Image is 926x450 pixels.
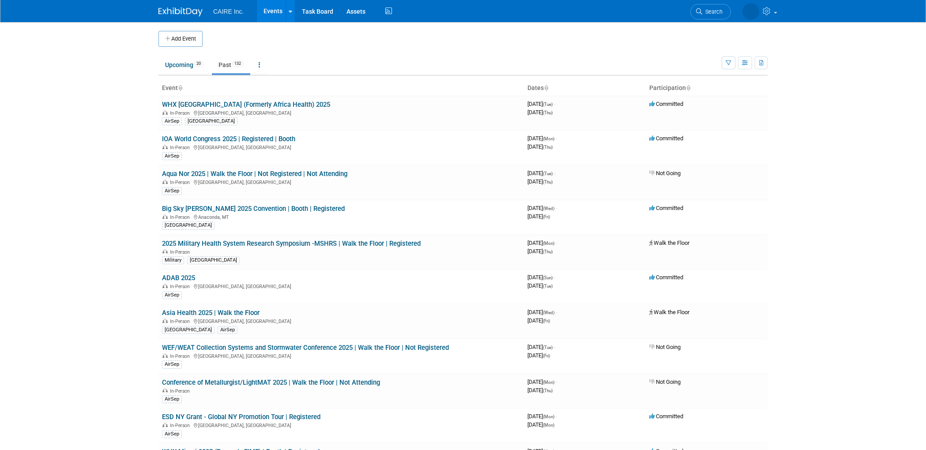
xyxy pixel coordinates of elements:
span: - [556,135,557,142]
button: Add Event [158,31,203,47]
span: (Mon) [543,136,554,141]
div: AirSep [162,117,182,125]
span: [DATE] [527,109,553,116]
img: In-Person Event [162,388,168,393]
span: Walk the Floor [649,309,689,315]
div: AirSep [162,430,182,438]
span: [DATE] [527,379,557,385]
a: 2025 Military Health System Research Symposium -MSHRS | Walk the Floor | Registered [162,240,421,247]
span: Not Going [649,379,681,385]
span: (Mon) [543,414,554,419]
a: Search [690,4,731,19]
span: - [556,205,557,211]
span: In-Person [170,284,192,289]
img: ExhibitDay [158,7,203,16]
span: In-Person [170,145,192,150]
span: - [554,274,555,281]
span: In-Person [170,319,192,324]
span: (Mon) [543,241,554,246]
div: [GEOGRAPHIC_DATA] [162,326,215,334]
img: In-Person Event [162,353,168,358]
span: In-Person [170,353,192,359]
span: [DATE] [527,387,553,394]
div: [GEOGRAPHIC_DATA], [GEOGRAPHIC_DATA] [162,317,520,324]
span: 132 [232,60,244,67]
div: AirSep [162,152,182,160]
span: - [556,309,557,315]
span: (Fri) [543,214,550,219]
a: ADAB 2025 [162,274,195,282]
img: In-Person Event [162,180,168,184]
span: (Fri) [543,319,550,323]
span: - [556,240,557,246]
a: Big Sky [PERSON_NAME] 2025 Convention | Booth | Registered [162,205,345,213]
span: [DATE] [527,309,557,315]
span: Committed [649,135,683,142]
a: ESD NY Grant - Global NY Promotion Tour | Registered [162,413,320,421]
div: AirSep [218,326,237,334]
div: [GEOGRAPHIC_DATA], [GEOGRAPHIC_DATA] [162,109,520,116]
span: (Wed) [543,310,554,315]
span: [DATE] [527,135,557,142]
a: Past132 [212,56,250,73]
div: Anaconda, MT [162,213,520,220]
a: WEF/WEAT Collection Systems and Stormwater Conference 2025 | Walk the Floor | Not Registered [162,344,449,352]
span: Committed [649,205,683,211]
div: [GEOGRAPHIC_DATA] [162,221,215,229]
span: Not Going [649,344,681,350]
span: (Sun) [543,275,553,280]
a: Aqua Nor 2025 | Walk the Floor | Not Registered | Not Attending [162,170,347,178]
span: [DATE] [527,421,554,428]
span: [DATE] [527,248,553,255]
span: - [554,170,555,176]
span: (Mon) [543,423,554,427]
img: In-Person Event [162,145,168,149]
span: In-Person [170,249,192,255]
span: [DATE] [527,274,555,281]
span: (Thu) [543,180,553,184]
div: AirSep [162,187,182,195]
span: (Tue) [543,171,553,176]
div: [GEOGRAPHIC_DATA] [187,256,240,264]
span: In-Person [170,214,192,220]
span: [DATE] [527,170,555,176]
span: - [556,379,557,385]
div: AirSep [162,395,182,403]
th: Event [158,81,524,96]
span: (Thu) [543,145,553,150]
span: [DATE] [527,413,557,420]
span: [DATE] [527,344,555,350]
img: In-Person Event [162,214,168,219]
div: [GEOGRAPHIC_DATA], [GEOGRAPHIC_DATA] [162,178,520,185]
span: [DATE] [527,101,555,107]
span: (Thu) [543,388,553,393]
span: (Fri) [543,353,550,358]
span: (Tue) [543,102,553,107]
div: AirSep [162,360,182,368]
span: [DATE] [527,205,557,211]
a: IOA World Congress 2025 | Registered | Booth [162,135,295,143]
div: [GEOGRAPHIC_DATA], [GEOGRAPHIC_DATA] [162,282,520,289]
span: [DATE] [527,143,553,150]
span: (Thu) [543,249,553,254]
span: Not Going [649,170,681,176]
span: [DATE] [527,178,553,185]
img: In-Person Event [162,249,168,254]
a: Sort by Participation Type [686,84,690,91]
a: Asia Health 2025 | Walk the Floor [162,309,260,317]
span: [DATE] [527,352,550,359]
span: - [556,413,557,420]
a: Conference of Metallurgist/LightMAT 2025 | Walk the Floor | Not Attending [162,379,380,386]
a: Sort by Start Date [544,84,548,91]
span: In-Person [170,423,192,428]
span: In-Person [170,110,192,116]
div: Military [162,256,184,264]
th: Dates [524,81,646,96]
img: Jaclyn Mitchum [742,3,759,20]
span: [DATE] [527,240,557,246]
img: In-Person Event [162,284,168,288]
img: In-Person Event [162,110,168,115]
span: Committed [649,101,683,107]
div: AirSep [162,291,182,299]
span: Walk the Floor [649,240,689,246]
